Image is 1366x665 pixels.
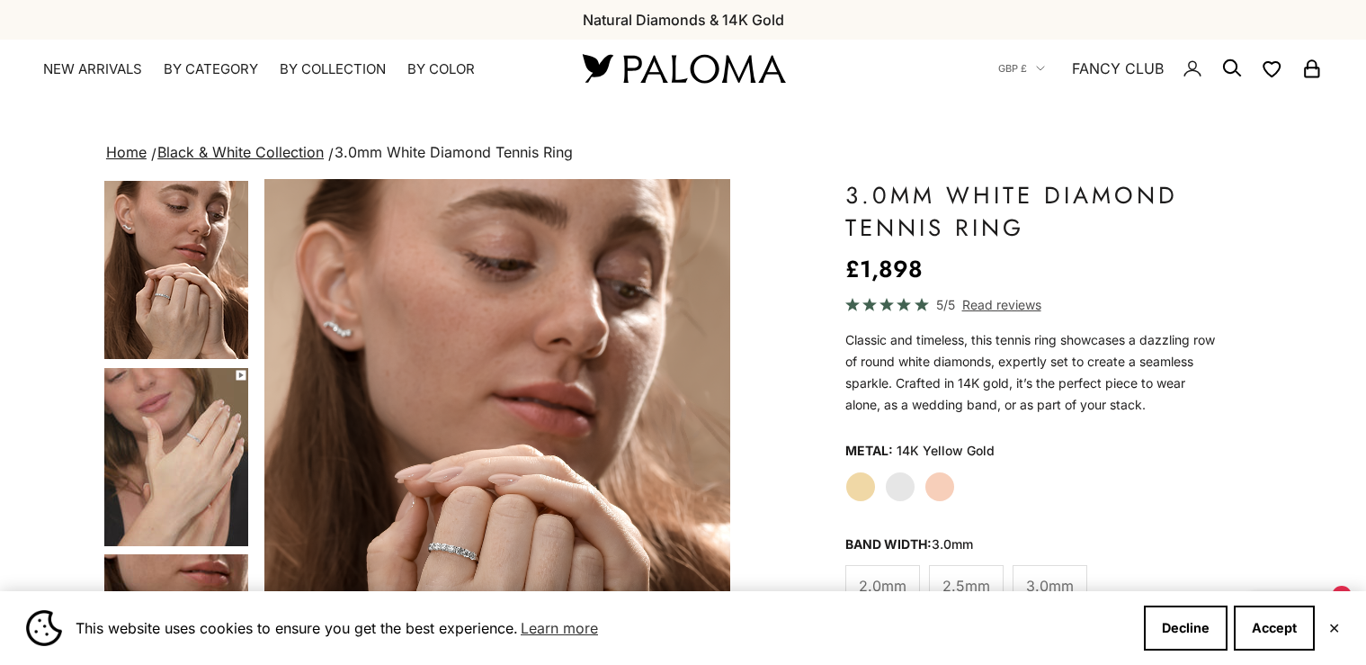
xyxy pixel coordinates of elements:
[518,615,601,642] a: Learn more
[1144,606,1228,651] button: Decline
[106,143,147,161] a: Home
[26,610,62,646] img: Cookie banner
[43,60,142,78] a: NEW ARRIVALS
[164,60,258,78] summary: By Category
[103,179,250,361] button: Go to item 4
[104,181,248,359] img: #YellowGold #WhiteGold #RoseGold
[859,574,906,598] span: 2.0mm
[407,60,475,78] summary: By Color
[897,437,995,464] variant-option-value: 14K Yellow Gold
[998,40,1323,97] nav: Secondary navigation
[1026,574,1074,598] span: 3.0mm
[76,615,1129,642] span: This website uses cookies to ensure you get the best experience.
[998,60,1027,76] span: GBP £
[583,8,784,31] p: Natural Diamonds & 14K Gold
[962,294,1041,315] span: Read reviews
[1234,606,1315,651] button: Accept
[157,143,324,161] a: Black & White Collection
[1328,623,1340,634] button: Close
[936,294,955,315] span: 5/5
[845,251,923,287] sale-price: £1,898
[998,60,1045,76] button: GBP £
[942,574,990,598] span: 2.5mm
[43,60,540,78] nav: Primary navigation
[103,366,250,548] button: Go to item 5
[932,536,973,552] variant-option-value: 3.0mm
[280,60,386,78] summary: By Collection
[845,329,1219,416] p: Classic and timeless, this tennis ring showcases a dazzling row of round white diamonds, expertly...
[845,437,893,464] legend: Metal:
[1072,57,1164,80] a: FANCY CLUB
[845,294,1219,315] a: 5/5 Read reviews
[335,143,573,161] span: 3.0mm White Diamond Tennis Ring
[104,368,248,546] img: #YellowGold #WhiteGold #RoseGold
[103,140,1263,166] nav: breadcrumbs
[845,179,1219,244] h1: 3.0mm White Diamond Tennis Ring
[845,531,973,558] legend: Band Width:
